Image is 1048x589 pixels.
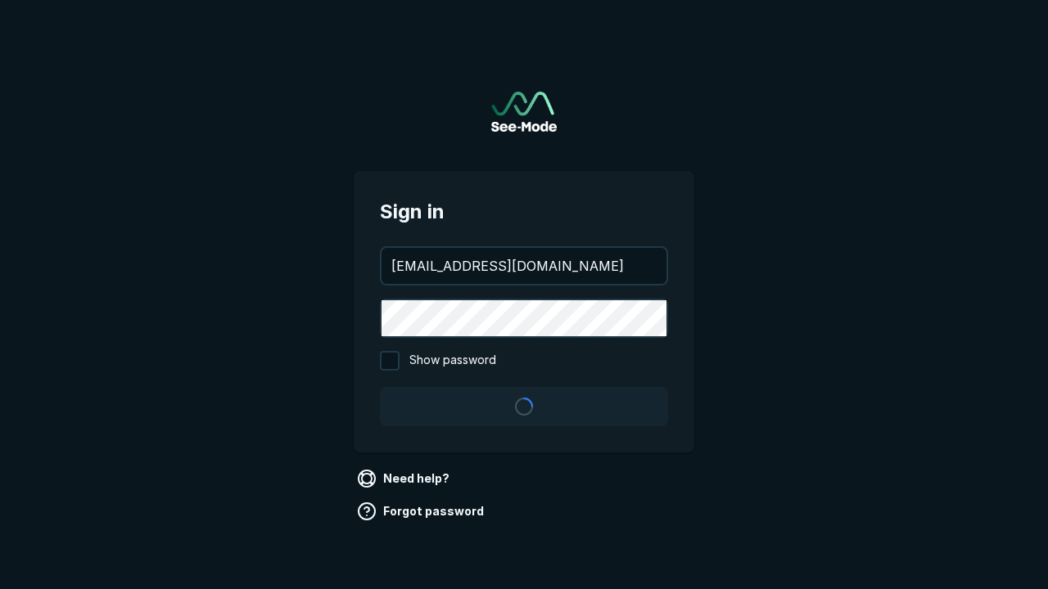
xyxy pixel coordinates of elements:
span: Sign in [380,197,668,227]
a: Need help? [354,465,456,492]
a: Forgot password [354,498,490,524]
input: your@email.com [382,248,666,284]
span: Show password [409,351,496,371]
a: Go to sign in [491,92,557,132]
img: See-Mode Logo [491,92,557,132]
